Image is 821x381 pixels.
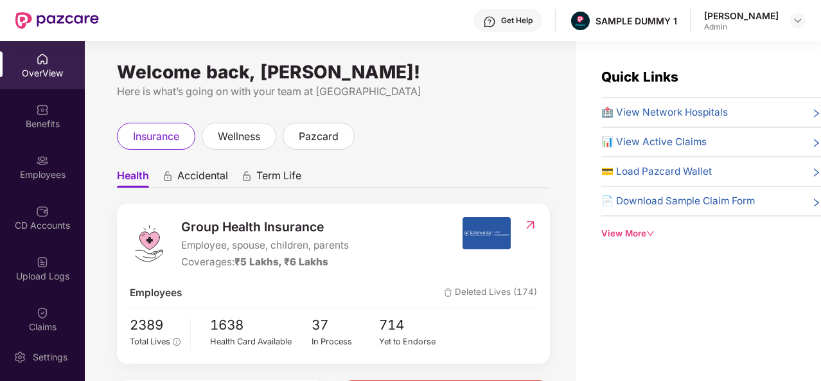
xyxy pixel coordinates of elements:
span: 📄 Download Sample Claim Form [601,193,755,209]
span: 37 [312,315,380,336]
div: In Process [312,335,380,348]
div: Here is what’s going on with your team at [GEOGRAPHIC_DATA] [117,84,550,100]
span: ₹5 Lakhs, ₹6 Lakhs [234,256,328,268]
span: info-circle [173,338,180,345]
img: New Pazcare Logo [15,12,99,29]
span: Total Lives [130,337,170,346]
div: Settings [29,351,71,364]
img: svg+xml;base64,PHN2ZyBpZD0iQmVuZWZpdHMiIHhtbG5zPSJodHRwOi8vd3d3LnczLm9yZy8yMDAwL3N2ZyIgd2lkdGg9Ij... [36,103,49,116]
img: svg+xml;base64,PHN2ZyBpZD0iQ2xhaW0iIHhtbG5zPSJodHRwOi8vd3d3LnczLm9yZy8yMDAwL3N2ZyIgd2lkdGg9IjIwIi... [36,306,49,319]
img: svg+xml;base64,PHN2ZyBpZD0iRW1wbG95ZWVzIiB4bWxucz0iaHR0cDovL3d3dy53My5vcmcvMjAwMC9zdmciIHdpZHRoPS... [36,154,49,167]
span: Health [117,169,149,188]
div: Welcome back, [PERSON_NAME]! [117,67,550,77]
div: Yet to Endorse [379,335,447,348]
img: deleteIcon [444,288,452,297]
img: RedirectIcon [524,218,537,231]
span: right [811,166,821,179]
span: insurance [133,128,179,145]
span: 1638 [210,315,312,336]
div: [PERSON_NAME] [704,10,779,22]
span: wellness [218,128,260,145]
span: Deleted Lives (174) [444,285,537,301]
span: right [811,107,821,120]
span: pazcard [299,128,339,145]
span: 💳 Load Pazcard Wallet [601,164,712,179]
img: svg+xml;base64,PHN2ZyBpZD0iVXBsb2FkX0xvZ3MiIGRhdGEtbmFtZT0iVXBsb2FkIExvZ3MiIHhtbG5zPSJodHRwOi8vd3... [36,256,49,269]
img: insurerIcon [463,217,511,249]
span: 🏥 View Network Hospitals [601,105,728,120]
img: svg+xml;base64,PHN2ZyBpZD0iQ0RfQWNjb3VudHMiIGRhdGEtbmFtZT0iQ0QgQWNjb3VudHMiIHhtbG5zPSJodHRwOi8vd3... [36,205,49,218]
div: View More [601,227,821,240]
span: right [811,137,821,150]
span: right [811,196,821,209]
div: Health Card Available [210,335,312,348]
span: 📊 View Active Claims [601,134,707,150]
img: svg+xml;base64,PHN2ZyBpZD0iU2V0dGluZy0yMHgyMCIgeG1sbnM9Imh0dHA6Ly93d3cudzMub3JnLzIwMDAvc3ZnIiB3aW... [13,351,26,364]
span: 2389 [130,315,181,336]
img: svg+xml;base64,PHN2ZyBpZD0iSG9tZSIgeG1sbnM9Imh0dHA6Ly93d3cudzMub3JnLzIwMDAvc3ZnIiB3aWR0aD0iMjAiIG... [36,53,49,66]
span: Employees [130,285,182,301]
span: 714 [379,315,447,336]
div: animation [241,170,252,182]
img: Pazcare_Alternative_logo-01-01.png [571,12,590,30]
img: logo [130,224,168,263]
div: Coverages: [181,254,349,270]
img: svg+xml;base64,PHN2ZyBpZD0iRHJvcGRvd24tMzJ4MzIiIHhtbG5zPSJodHRwOi8vd3d3LnczLm9yZy8yMDAwL3N2ZyIgd2... [793,15,803,26]
span: Quick Links [601,69,678,85]
span: Accidental [177,169,228,188]
div: SAMPLE DUMMY 1 [596,15,677,27]
div: Admin [704,22,779,32]
span: down [646,229,655,238]
div: animation [162,170,173,182]
span: Employee, spouse, children, parents [181,238,349,253]
span: Term Life [256,169,301,188]
img: svg+xml;base64,PHN2ZyBpZD0iSGVscC0zMngzMiIgeG1sbnM9Imh0dHA6Ly93d3cudzMub3JnLzIwMDAvc3ZnIiB3aWR0aD... [483,15,496,28]
div: Get Help [501,15,533,26]
span: Group Health Insurance [181,217,349,236]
